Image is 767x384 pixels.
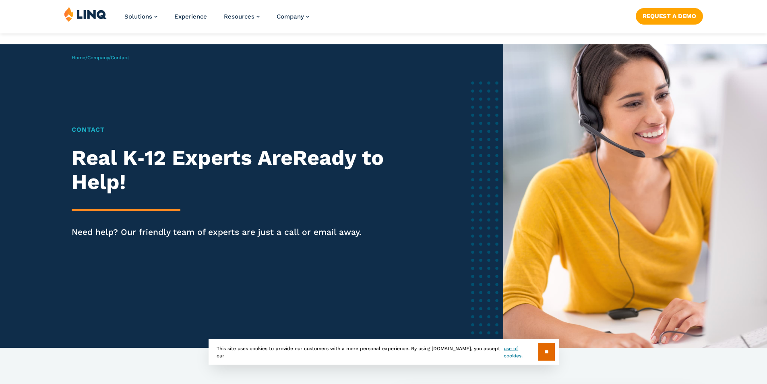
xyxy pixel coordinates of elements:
[72,55,129,60] span: / /
[124,13,157,20] a: Solutions
[72,226,411,238] p: Need help? Our friendly team of experts are just a call or email away.
[636,8,703,24] a: Request a Demo
[174,13,207,20] a: Experience
[87,55,109,60] a: Company
[72,55,85,60] a: Home
[72,146,411,194] h2: Real K‑12 Experts Are
[124,13,152,20] span: Solutions
[504,345,538,359] a: use of cookies.
[72,125,411,135] h1: Contact
[72,145,383,194] strong: Ready to Help!
[277,13,309,20] a: Company
[636,6,703,24] nav: Button Navigation
[64,6,107,22] img: LINQ | K‑12 Software
[111,55,129,60] span: Contact
[224,13,254,20] span: Resources
[209,339,559,365] div: This site uses cookies to provide our customers with a more personal experience. By using [DOMAIN...
[124,6,309,33] nav: Primary Navigation
[277,13,304,20] span: Company
[224,13,260,20] a: Resources
[503,44,767,348] img: Female software representative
